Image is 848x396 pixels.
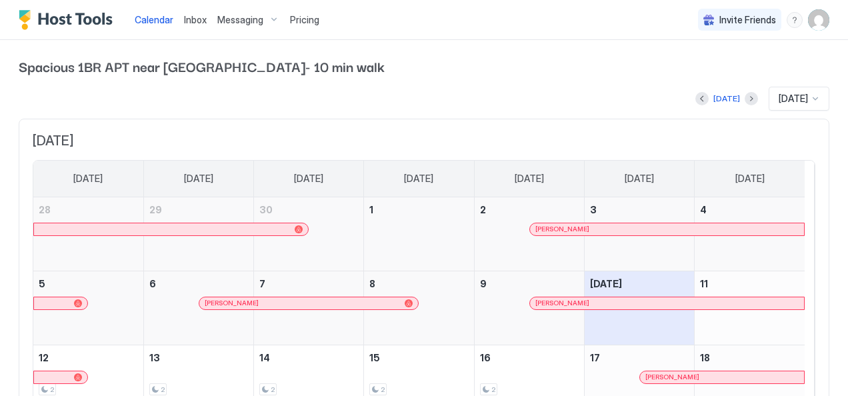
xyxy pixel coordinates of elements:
[391,161,447,197] a: Wednesday
[184,13,207,27] a: Inbox
[491,385,495,394] span: 2
[515,173,544,185] span: [DATE]
[254,197,363,222] a: September 30, 2025
[33,345,143,370] a: October 12, 2025
[722,161,778,197] a: Saturday
[294,173,323,185] span: [DATE]
[695,197,805,271] td: October 4, 2025
[735,173,765,185] span: [DATE]
[149,278,156,289] span: 6
[364,271,473,296] a: October 8, 2025
[585,271,694,296] a: October 10, 2025
[590,204,597,215] span: 3
[144,197,253,222] a: September 29, 2025
[700,204,707,215] span: 4
[364,197,473,222] a: October 1, 2025
[184,173,213,185] span: [DATE]
[808,9,829,31] div: User profile
[695,92,709,105] button: Previous month
[404,173,433,185] span: [DATE]
[144,345,253,370] a: October 13, 2025
[474,271,584,345] td: October 9, 2025
[39,278,45,289] span: 5
[39,204,51,215] span: 28
[625,173,654,185] span: [DATE]
[19,10,119,30] a: Host Tools Logo
[33,133,815,149] span: [DATE]
[73,173,103,185] span: [DATE]
[381,385,385,394] span: 2
[695,271,805,296] a: October 11, 2025
[535,299,799,307] div: [PERSON_NAME]
[143,271,253,345] td: October 6, 2025
[700,278,708,289] span: 11
[584,197,694,271] td: October 3, 2025
[369,352,380,363] span: 15
[135,14,173,25] span: Calendar
[779,93,808,105] span: [DATE]
[369,278,375,289] span: 8
[364,271,474,345] td: October 8, 2025
[590,352,600,363] span: 17
[585,345,694,370] a: October 17, 2025
[33,197,143,271] td: September 28, 2025
[144,271,253,296] a: October 6, 2025
[480,352,491,363] span: 16
[480,204,486,215] span: 2
[475,197,584,222] a: October 2, 2025
[13,351,45,383] iframe: Intercom live chat
[611,161,667,197] a: Friday
[171,161,227,197] a: Monday
[19,56,829,76] span: Spacious 1BR APT near [GEOGRAPHIC_DATA]- 10 min walk
[590,278,622,289] span: [DATE]
[584,271,694,345] td: October 10, 2025
[143,197,253,271] td: September 29, 2025
[700,352,710,363] span: 18
[184,14,207,25] span: Inbox
[695,345,805,370] a: October 18, 2025
[645,373,699,381] span: [PERSON_NAME]
[205,299,259,307] span: [PERSON_NAME]
[535,299,589,307] span: [PERSON_NAME]
[475,345,584,370] a: October 16, 2025
[719,14,776,26] span: Invite Friends
[695,197,805,222] a: October 4, 2025
[259,278,265,289] span: 7
[480,278,487,289] span: 9
[259,204,273,215] span: 30
[475,271,584,296] a: October 9, 2025
[364,345,473,370] a: October 15, 2025
[745,92,758,105] button: Next month
[259,352,270,363] span: 14
[33,197,143,222] a: September 28, 2025
[535,225,799,233] div: [PERSON_NAME]
[535,225,589,233] span: [PERSON_NAME]
[695,271,805,345] td: October 11, 2025
[254,271,364,345] td: October 7, 2025
[254,271,363,296] a: October 7, 2025
[217,14,263,26] span: Messaging
[290,14,319,26] span: Pricing
[33,271,143,345] td: October 5, 2025
[585,197,694,222] a: October 3, 2025
[254,345,363,370] a: October 14, 2025
[149,352,160,363] span: 13
[787,12,803,28] div: menu
[135,13,173,27] a: Calendar
[713,93,740,105] div: [DATE]
[50,385,54,394] span: 2
[161,385,165,394] span: 2
[205,299,413,307] div: [PERSON_NAME]
[60,161,116,197] a: Sunday
[281,161,337,197] a: Tuesday
[149,204,162,215] span: 29
[711,91,742,107] button: [DATE]
[369,204,373,215] span: 1
[364,197,474,271] td: October 1, 2025
[271,385,275,394] span: 2
[501,161,557,197] a: Thursday
[474,197,584,271] td: October 2, 2025
[254,197,364,271] td: September 30, 2025
[33,271,143,296] a: October 5, 2025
